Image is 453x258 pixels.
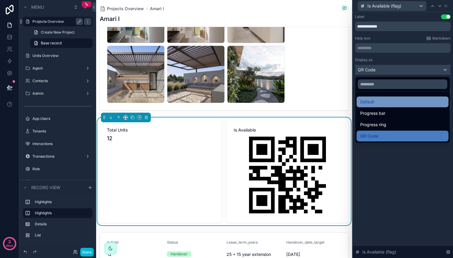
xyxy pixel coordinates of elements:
h1: Amari I [100,15,120,23]
label: Admin [32,91,83,96]
a: Create New Project [30,28,93,37]
span: Default [360,98,374,105]
span: 12 [107,134,214,143]
span: Menu [31,4,44,10]
span: Total Units [107,127,214,133]
span: Is Available [234,127,341,133]
span: Base record [41,41,62,46]
span: Progress bar [360,110,385,117]
label: Contacts [32,79,83,83]
label: Highlights [35,200,90,204]
span: Create New Project [41,30,74,35]
span: Projects Overview [107,6,144,12]
span: QR Code [360,132,378,140]
label: Interactions [32,141,91,146]
label: Projects Overview [32,19,81,24]
label: List [35,233,90,238]
label: Agent [32,66,83,71]
label: Role [32,167,91,171]
a: Amari I [150,6,164,12]
p: days [6,241,13,250]
span: Progress ring [360,121,386,128]
label: Tenants [32,129,91,134]
button: Done [80,248,94,257]
div: scrollable content [19,194,96,246]
label: App Users [32,116,91,121]
label: Details [35,222,90,227]
label: Transactions [32,154,83,159]
a: Projects Overview [100,6,144,12]
a: Base record [30,38,93,48]
label: Units Overview [32,53,91,58]
label: Agent Materials [32,179,91,184]
label: Highlights [35,211,88,215]
p: 3 [8,239,11,245]
span: Record view [31,185,60,191]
